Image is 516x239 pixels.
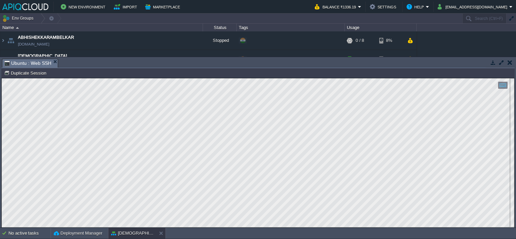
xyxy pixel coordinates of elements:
[438,3,509,11] button: [EMAIL_ADDRESS][DOMAIN_NAME]
[145,3,182,11] button: Marketplace
[2,14,36,23] button: Env Groups
[203,50,237,68] div: Running
[114,3,139,11] button: Import
[18,53,67,59] a: [DEMOGRAPHIC_DATA]
[203,31,237,50] div: Stopped
[356,31,364,50] div: 0 / 8
[356,50,364,68] div: 1 / 8
[8,228,51,239] div: No active tasks
[345,24,416,31] div: Usage
[111,230,154,237] button: [DEMOGRAPHIC_DATA]
[61,3,107,11] button: New Environment
[18,41,49,48] a: [DOMAIN_NAME]
[16,27,19,29] img: AMDAwAAAACH5BAEAAAAALAAAAAABAAEAAAICRAEAOw==
[18,34,74,41] a: ABHISHEKKARAMBELKAR
[237,24,344,31] div: Tags
[4,59,51,68] span: Ubuntu : Web SSH
[407,3,426,11] button: Help
[315,3,358,11] button: Balance ₹1336.19
[203,24,236,31] div: Status
[0,31,6,50] img: AMDAwAAAACH5BAEAAAAALAAAAAABAAEAAAICRAEAOw==
[379,50,401,68] div: 11%
[4,70,48,76] button: Duplicate Session
[6,31,16,50] img: AMDAwAAAACH5BAEAAAAALAAAAAABAAEAAAICRAEAOw==
[0,50,6,68] img: AMDAwAAAACH5BAEAAAAALAAAAAABAAEAAAICRAEAOw==
[2,3,48,10] img: APIQCloud
[6,50,16,68] img: AMDAwAAAACH5BAEAAAAALAAAAAABAAEAAAICRAEAOw==
[379,31,401,50] div: 8%
[1,24,203,31] div: Name
[370,3,398,11] button: Settings
[54,230,102,237] button: Deployment Manager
